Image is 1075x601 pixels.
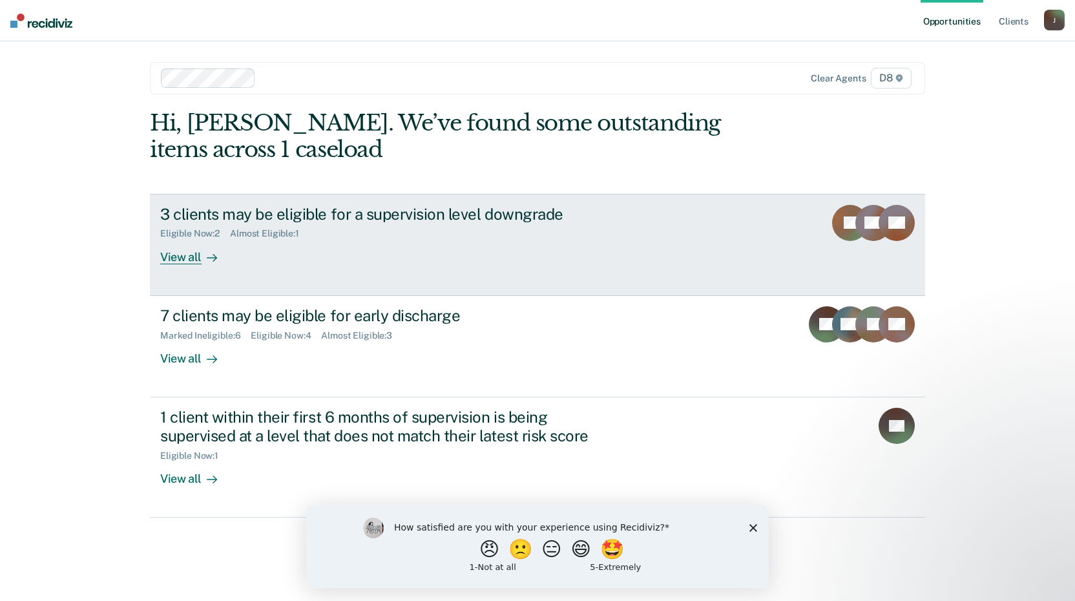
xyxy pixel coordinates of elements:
iframe: Survey by Kim from Recidiviz [306,505,769,588]
a: 3 clients may be eligible for a supervision level downgradeEligible Now:2Almost Eligible:1View all [150,194,925,296]
div: Eligible Now : 2 [160,228,230,239]
div: Almost Eligible : 1 [230,228,309,239]
div: 1 client within their first 6 months of supervision is being supervised at a level that does not ... [160,408,614,445]
div: 7 clients may be eligible for early discharge [160,306,614,325]
div: Hi, [PERSON_NAME]. We’ve found some outstanding items across 1 caseload [150,110,770,163]
div: 3 clients may be eligible for a supervision level downgrade [160,205,614,224]
div: View all [160,239,233,264]
a: 1 client within their first 6 months of supervision is being supervised at a level that does not ... [150,397,925,518]
button: J [1044,10,1065,30]
div: View all [160,461,233,486]
div: Marked Ineligible : 6 [160,330,251,341]
div: View all [160,341,233,366]
div: Almost Eligible : 3 [321,330,402,341]
img: Recidiviz [10,14,72,28]
div: Clear agents [811,73,866,84]
div: Eligible Now : 1 [160,450,229,461]
a: 7 clients may be eligible for early dischargeMarked Ineligible:6Eligible Now:4Almost Eligible:3Vi... [150,296,925,397]
div: Eligible Now : 4 [251,330,321,341]
span: D8 [871,68,912,89]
